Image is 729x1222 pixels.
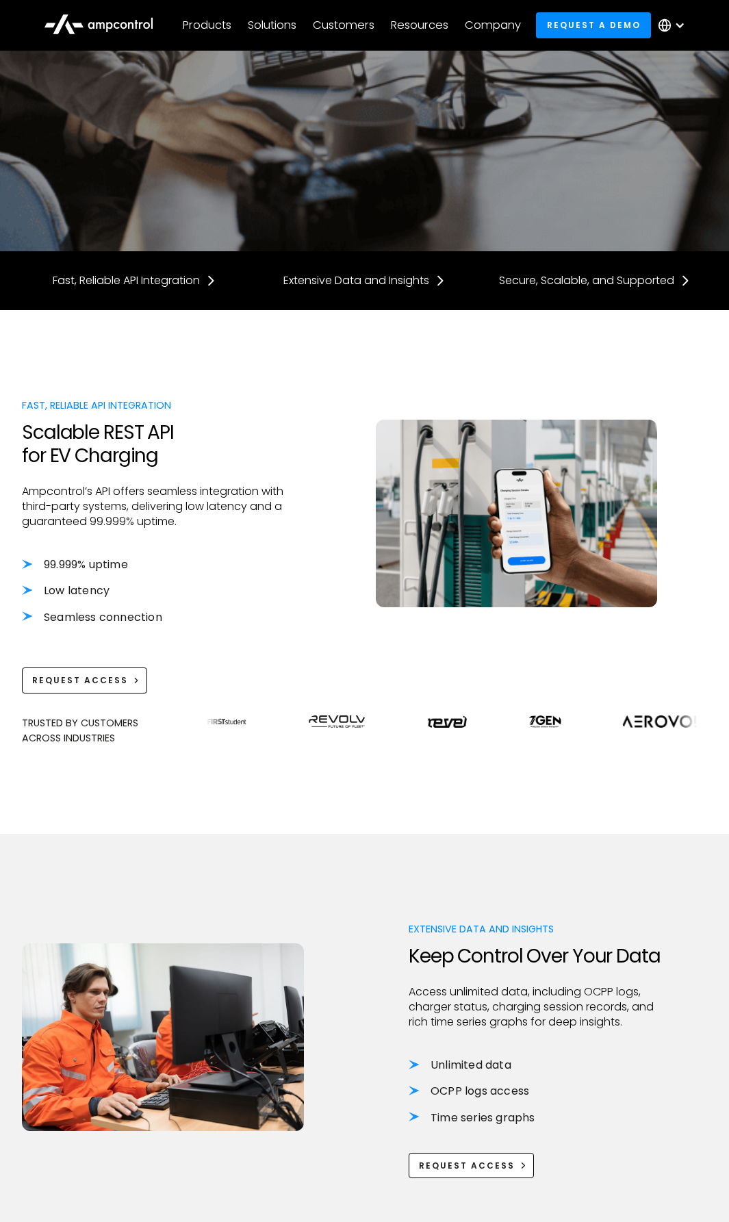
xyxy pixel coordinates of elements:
img: Integrate EV charging mobile apps [22,943,304,1132]
div: Fast, Reliable API Integration [53,273,200,288]
a: Secure, Scalable, and Supported [499,273,691,288]
div: Resources [391,18,448,33]
h2: Scalable REST API for EV Charging [22,421,287,467]
div: Request Access [419,1160,515,1172]
a: Extensive Data and Insights [283,273,446,288]
a: Request a demo [536,12,651,38]
div: Solutions [248,18,296,33]
div: Products [183,18,231,33]
li: OCPP logs access [409,1084,674,1099]
div: Customers [313,18,374,33]
div: Company [465,18,521,33]
a: Request Access [409,1153,534,1178]
div: Fast, Reliable API Integration [22,398,287,413]
li: Seamless connection [22,610,287,625]
p: Ampcontrol’s API offers seamless integration with third-party systems, delivering low latency and... [22,484,287,530]
div: Trusted By Customers Across Industries [22,715,185,746]
div: Extensive Data and Insights [283,273,429,288]
p: Access unlimited data, including OCPP logs, charger status, charging session records, and rich ti... [409,984,674,1030]
li: 99.999% uptime [22,557,287,572]
a: Fast, Reliable API Integration [53,273,216,288]
li: Unlimited data [409,1058,674,1073]
div: Extensive Data and Insights [409,921,674,937]
h2: Keep Control Over Your Data [409,945,674,968]
p: ‍ [22,625,287,640]
li: Low latency [22,583,287,598]
div: Secure, Scalable, and Supported [499,273,674,288]
div: Request Access [32,674,128,687]
li: Time series graphs [409,1110,674,1125]
img: Integrate EV charging mobile apps [376,420,658,608]
a: Request Access [22,667,147,693]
